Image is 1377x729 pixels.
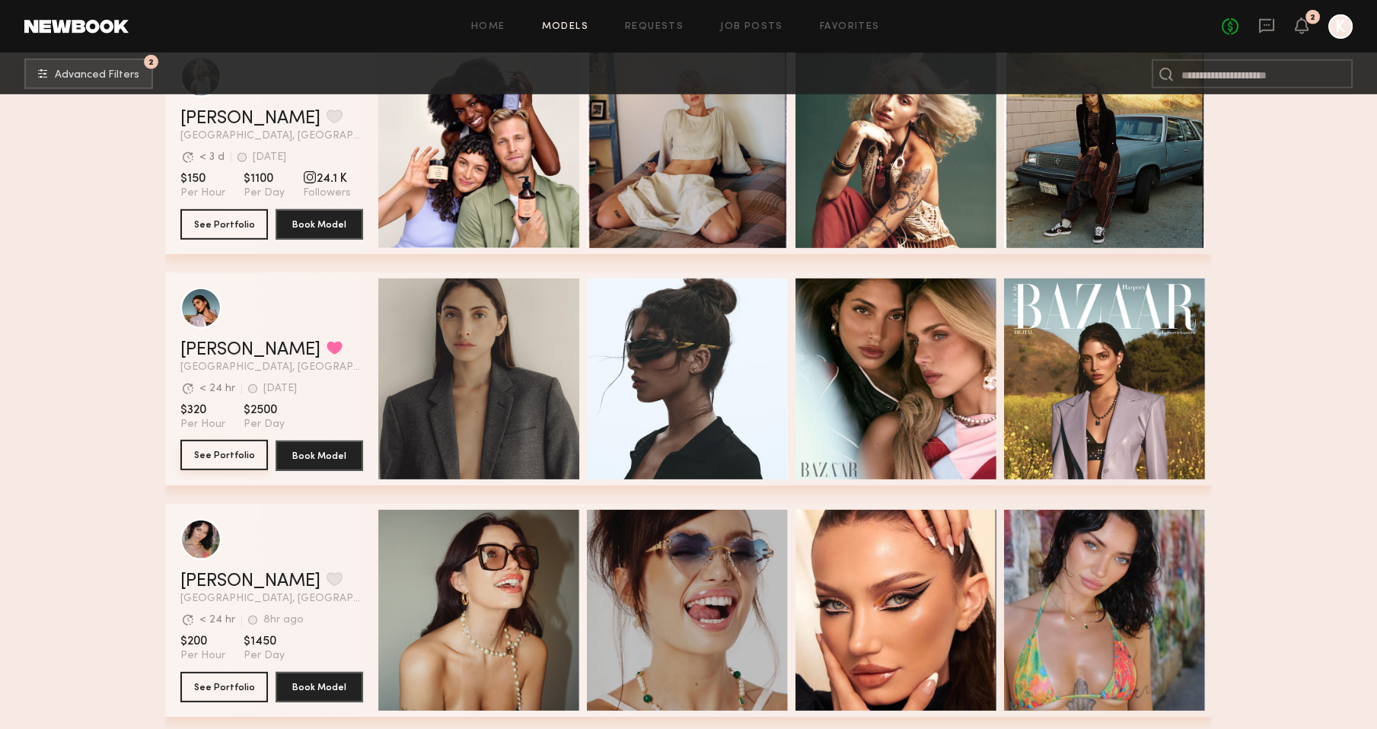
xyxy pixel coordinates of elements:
a: Home [471,22,505,32]
button: Book Model [276,672,363,702]
a: [PERSON_NAME] [180,110,320,128]
span: Per Day [244,418,285,431]
div: < 24 hr [199,384,235,394]
span: $2500 [244,403,285,418]
div: 8hr ago [263,615,304,626]
span: $150 [180,171,225,186]
span: $1450 [244,634,285,649]
span: $1100 [244,171,285,186]
span: Followers [303,186,351,200]
span: Per Day [244,186,285,200]
span: Advanced Filters [55,70,139,81]
span: Per Hour [180,418,225,431]
span: [GEOGRAPHIC_DATA], [GEOGRAPHIC_DATA] [180,594,363,604]
button: See Portfolio [180,209,268,240]
div: 2 [1310,14,1315,22]
span: $200 [180,634,225,649]
span: Per Hour [180,649,225,663]
div: < 24 hr [199,615,235,626]
span: [GEOGRAPHIC_DATA], [GEOGRAPHIC_DATA] [180,131,363,142]
span: 2 [148,59,154,65]
button: Book Model [276,441,363,471]
button: See Portfolio [180,672,268,702]
span: [GEOGRAPHIC_DATA], [GEOGRAPHIC_DATA] [180,362,363,373]
a: [PERSON_NAME] [180,341,320,359]
span: Per Day [244,649,285,663]
span: 24.1 K [303,171,351,186]
div: [DATE] [263,384,297,394]
a: [PERSON_NAME] [180,572,320,591]
button: 2Advanced Filters [24,59,153,89]
button: Book Model [276,209,363,240]
a: Models [542,22,588,32]
a: Job Posts [720,22,783,32]
a: K [1328,14,1353,39]
a: Requests [625,22,684,32]
span: $320 [180,403,225,418]
button: See Portfolio [180,440,268,470]
a: See Portfolio [180,441,268,471]
a: Favorites [820,22,880,32]
span: Per Hour [180,186,225,200]
div: < 3 d [199,152,225,163]
div: [DATE] [253,152,286,163]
